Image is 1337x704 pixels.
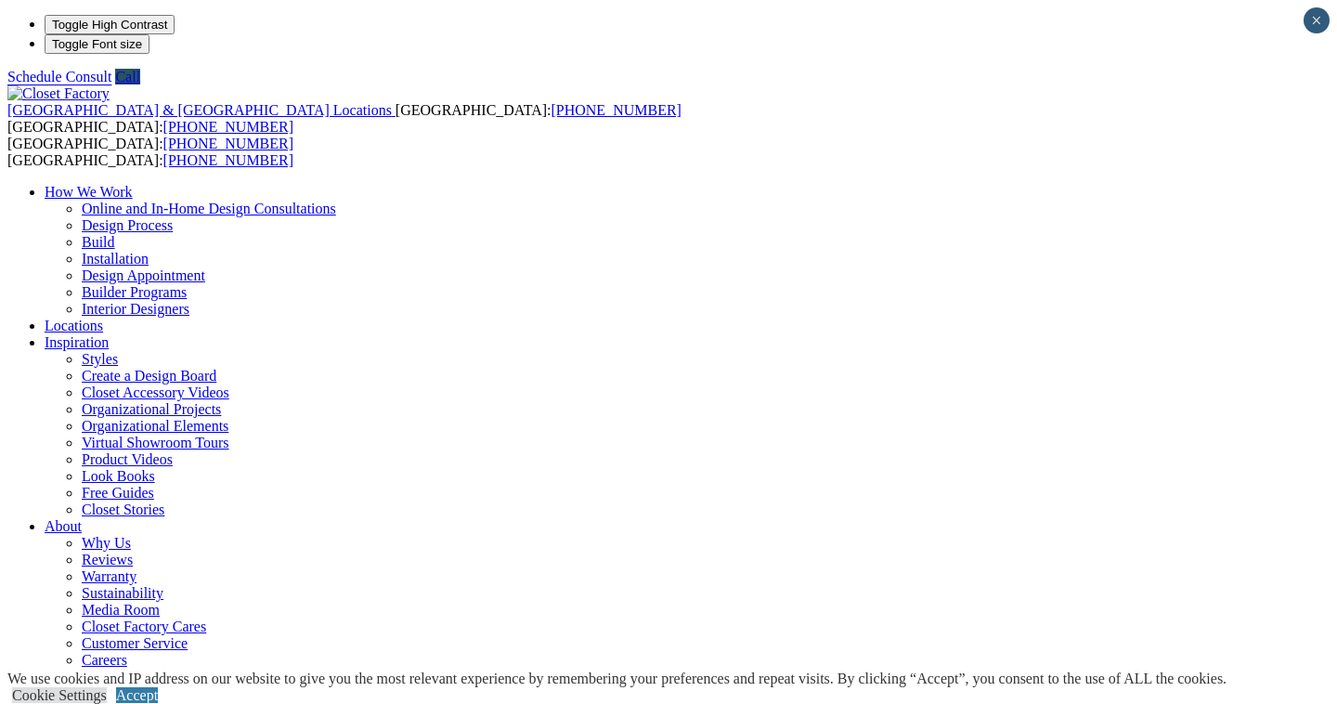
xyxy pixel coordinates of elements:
a: [PHONE_NUMBER] [163,119,293,135]
a: [PHONE_NUMBER] [163,152,293,168]
a: [PHONE_NUMBER] [551,102,681,118]
span: [GEOGRAPHIC_DATA]: [GEOGRAPHIC_DATA]: [7,136,293,168]
a: About [45,518,82,534]
a: Installation [82,251,149,267]
a: Online and In-Home Design Consultations [82,201,336,216]
span: Toggle Font size [52,37,142,51]
a: Inspiration [45,334,109,350]
div: We use cookies and IP address on our website to give you the most relevant experience by remember... [7,671,1227,687]
a: Accept [116,687,158,703]
a: Styles [82,351,118,367]
a: Organizational Elements [82,418,228,434]
a: Virtual Showroom Tours [82,435,229,450]
a: Cookie Settings [12,687,107,703]
a: Reviews [82,552,133,567]
span: [GEOGRAPHIC_DATA]: [GEOGRAPHIC_DATA]: [7,102,681,135]
a: Create a Design Board [82,368,216,384]
a: Locations [45,318,103,333]
a: Product Videos [82,451,173,467]
a: How We Work [45,184,133,200]
a: Why Us [82,535,131,551]
a: Organizational Projects [82,401,221,417]
a: Careers [82,652,127,668]
a: Closet Accessory Videos [82,385,229,400]
span: Toggle High Contrast [52,18,167,32]
a: Design Process [82,217,173,233]
a: Sustainability [82,585,163,601]
button: Close [1304,7,1330,33]
button: Toggle Font size [45,34,149,54]
a: Schedule Consult [7,69,111,85]
a: Build [82,234,115,250]
a: Warranty [82,568,136,584]
a: [GEOGRAPHIC_DATA] & [GEOGRAPHIC_DATA] Locations [7,102,396,118]
a: [PHONE_NUMBER] [163,136,293,151]
a: Call [115,69,140,85]
a: Look Books [82,468,155,484]
a: Closet Factory Cares [82,619,206,634]
img: Closet Factory [7,85,110,102]
a: Blog [45,669,73,684]
a: Media Room [82,602,160,618]
a: Builder Programs [82,284,187,300]
a: Interior Designers [82,301,189,317]
a: Customer Service [82,635,188,651]
span: [GEOGRAPHIC_DATA] & [GEOGRAPHIC_DATA] Locations [7,102,392,118]
button: Toggle High Contrast [45,15,175,34]
a: Design Appointment [82,267,205,283]
a: Free Guides [82,485,154,501]
a: Closet Stories [82,502,164,517]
